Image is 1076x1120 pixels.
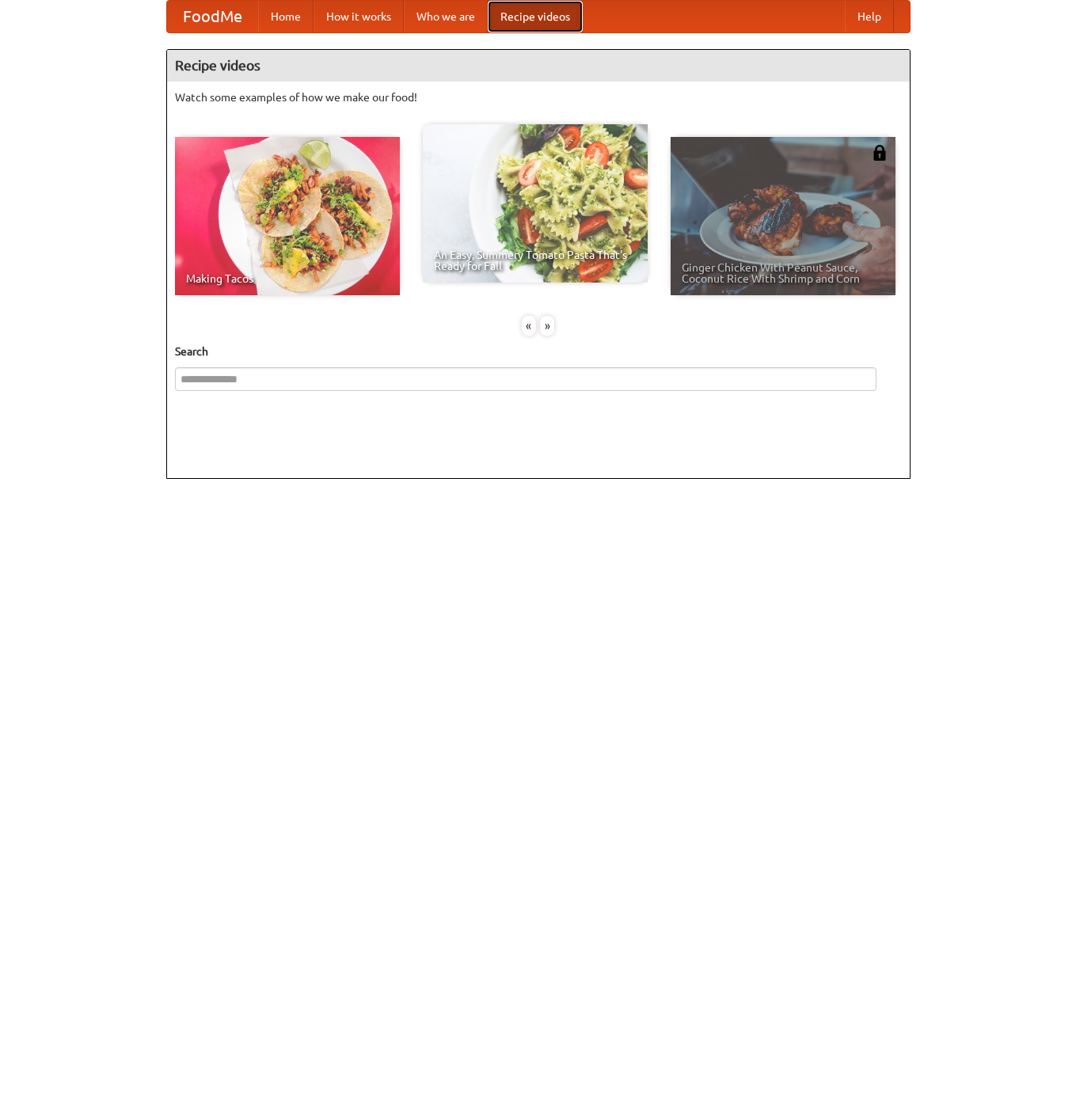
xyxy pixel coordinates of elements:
div: » [540,316,554,336]
p: Watch some examples of how we make our food! [175,89,902,105]
img: 483408.png [872,145,888,161]
a: Who we are [404,1,488,32]
h5: Search [175,344,902,359]
h4: Recipe videos [167,50,910,82]
a: Home [258,1,314,32]
span: An Easy, Summery Tomato Pasta That's Ready for Fall [434,249,637,271]
a: Help [845,1,894,32]
a: Making Tacos [175,137,400,295]
a: Recipe videos [488,1,583,32]
a: An Easy, Summery Tomato Pasta That's Ready for Fall [423,124,648,283]
span: Making Tacos [186,273,389,284]
div: « [522,316,536,336]
a: How it works [314,1,404,32]
a: FoodMe [167,1,258,32]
